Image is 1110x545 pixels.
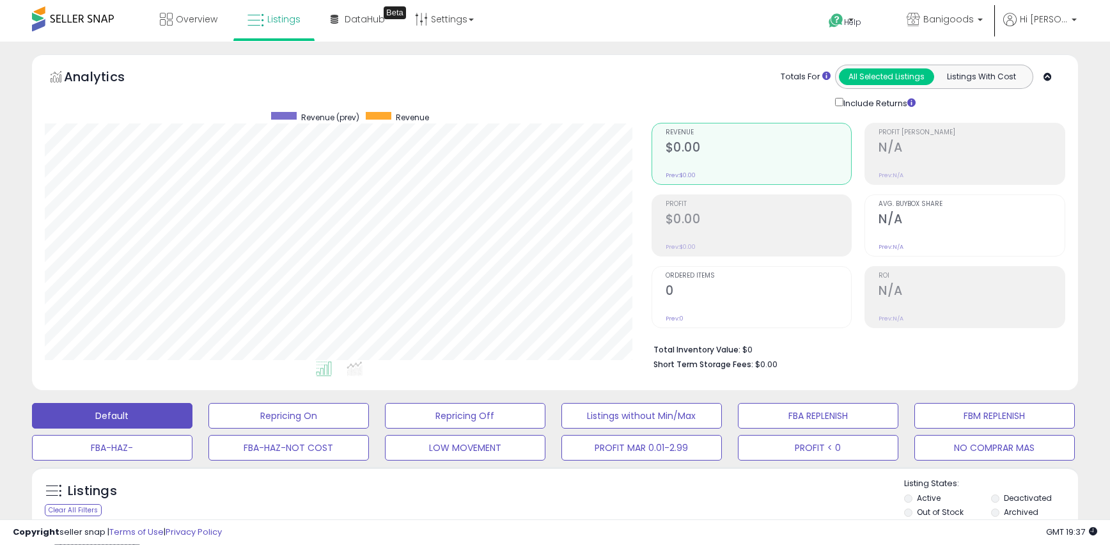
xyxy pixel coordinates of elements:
[345,13,385,26] span: DataHub
[904,478,1078,490] p: Listing States:
[781,71,831,83] div: Totals For
[825,95,931,110] div: Include Returns
[879,129,1065,136] span: Profit [PERSON_NAME]
[109,526,164,538] a: Terms of Use
[64,68,150,89] h5: Analytics
[208,435,369,461] button: FBA-HAZ-NOT COST
[839,68,934,85] button: All Selected Listings
[666,140,852,157] h2: $0.00
[1046,526,1097,538] span: 2025-09-11 19:37 GMT
[1004,493,1052,503] label: Deactivated
[1003,13,1077,42] a: Hi [PERSON_NAME]
[1020,13,1068,26] span: Hi [PERSON_NAME]
[879,315,903,322] small: Prev: N/A
[879,212,1065,229] h2: N/A
[1004,507,1038,517] label: Archived
[879,171,903,179] small: Prev: N/A
[818,3,886,42] a: Help
[653,359,753,370] b: Short Term Storage Fees:
[45,504,102,516] div: Clear All Filters
[13,526,222,539] div: seller snap | |
[396,112,429,123] span: Revenue
[166,526,222,538] a: Privacy Policy
[653,341,1056,356] li: $0
[653,344,740,355] b: Total Inventory Value:
[561,435,722,461] button: PROFIT MAR 0.01-2.99
[738,435,898,461] button: PROFIT < 0
[879,140,1065,157] h2: N/A
[923,13,974,26] span: Banigoods
[844,17,861,28] span: Help
[208,403,369,429] button: Repricing On
[13,526,59,538] strong: Copyright
[666,283,852,301] h2: 0
[666,315,684,322] small: Prev: 0
[301,112,359,123] span: Revenue (prev)
[917,507,964,517] label: Out of Stock
[879,201,1065,208] span: Avg. Buybox Share
[755,358,778,370] span: $0.00
[561,403,722,429] button: Listings without Min/Max
[385,403,545,429] button: Repricing Off
[879,243,903,251] small: Prev: N/A
[666,129,852,136] span: Revenue
[914,435,1075,461] button: NO COMPRAR MAS
[385,435,545,461] button: LOW MOVEMENT
[666,201,852,208] span: Profit
[666,212,852,229] h2: $0.00
[68,482,117,500] h5: Listings
[666,171,696,179] small: Prev: $0.00
[917,493,941,503] label: Active
[934,68,1029,85] button: Listings With Cost
[666,272,852,280] span: Ordered Items
[666,243,696,251] small: Prev: $0.00
[914,403,1075,429] button: FBM REPLENISH
[879,272,1065,280] span: ROI
[176,13,217,26] span: Overview
[32,403,192,429] button: Default
[738,403,898,429] button: FBA REPLENISH
[384,6,406,19] div: Tooltip anchor
[828,13,844,29] i: Get Help
[879,283,1065,301] h2: N/A
[32,435,192,461] button: FBA-HAZ-
[267,13,301,26] span: Listings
